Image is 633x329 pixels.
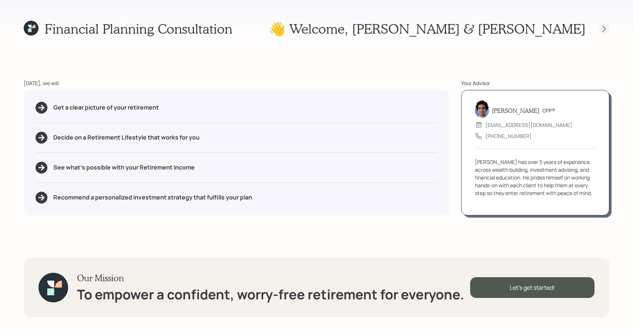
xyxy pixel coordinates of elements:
[473,10,478,17] button: close
[53,194,252,201] h5: Recommend a personalized investment strategy that fulfills your plan
[24,79,449,87] div: [DATE], we will:
[475,158,596,197] div: [PERSON_NAME] has over 5 years of experience across wealth building, investment advising, and fin...
[53,164,195,171] h5: See what's possible with your Retirement Income
[485,121,572,129] div: [EMAIL_ADDRESS][DOMAIN_NAME]
[470,277,595,298] div: Let's get started!
[44,21,232,37] h1: Financial Planning Consultation
[461,79,609,87] div: Your Advisor
[264,16,470,23] div: There was an error processing your request
[77,286,464,302] h1: To empower a confident, worry-free retirement for everyone.
[77,273,464,283] h3: Our Mission
[475,100,489,118] img: harrison-schaefer-headshot-2.png
[485,132,532,140] div: [PHONE_NUMBER]
[492,107,539,114] h5: [PERSON_NAME]
[53,134,200,141] h5: Decide on a Retirement Lifestyle that works for you
[53,104,159,111] h5: Get a clear picture of your retirement
[542,108,555,114] h6: CFP®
